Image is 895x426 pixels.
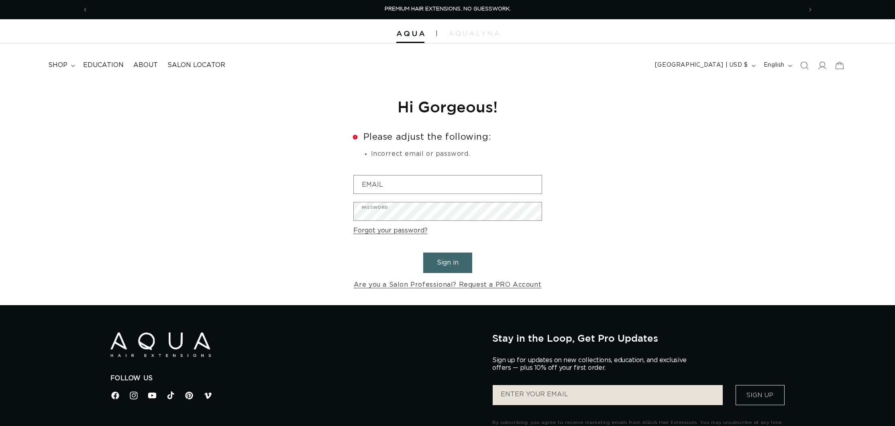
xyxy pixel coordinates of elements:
[133,61,158,69] span: About
[354,279,542,291] a: Are you a Salon Professional? Request a PRO Account
[354,175,542,194] input: Email
[449,31,499,36] img: aqualyna.com
[396,31,424,37] img: Aqua Hair Extensions
[759,58,795,73] button: English
[163,56,230,74] a: Salon Locator
[353,97,542,116] h1: Hi Gorgeous!
[110,374,481,383] h2: Follow Us
[128,56,163,74] a: About
[371,149,542,159] li: Incorrect email or password.
[650,58,759,73] button: [GEOGRAPHIC_DATA] | USD $
[764,61,785,69] span: English
[83,61,124,69] span: Education
[655,61,748,69] span: [GEOGRAPHIC_DATA] | USD $
[76,2,94,17] button: Previous announcement
[167,61,225,69] span: Salon Locator
[110,332,211,357] img: Aqua Hair Extensions
[353,225,428,236] a: Forgot your password?
[385,6,511,12] span: PREMIUM HAIR EXTENSIONS. NO GUESSWORK.
[795,57,813,74] summary: Search
[43,56,78,74] summary: shop
[353,132,542,141] h2: Please adjust the following:
[423,253,472,273] button: Sign in
[492,357,693,372] p: Sign up for updates on new collections, education, and exclusive offers — plus 10% off your first...
[493,385,722,405] input: ENTER YOUR EMAIL
[492,332,785,344] h2: Stay in the Loop, Get Pro Updates
[736,385,785,405] button: Sign Up
[801,2,819,17] button: Next announcement
[48,61,67,69] span: shop
[78,56,128,74] a: Education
